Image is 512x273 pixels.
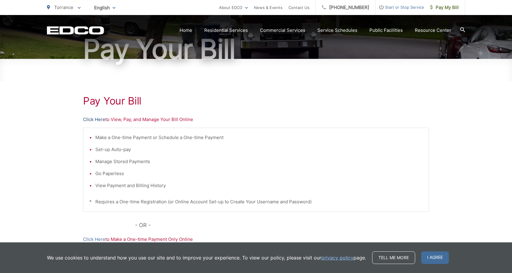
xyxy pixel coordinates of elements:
[54,5,73,10] span: Torrance
[95,170,423,177] li: Go Paperless
[95,158,423,165] li: Manage Stored Payments
[47,34,465,64] h1: Pay Your Bill
[83,236,105,243] a: Click Here
[95,134,423,141] li: Make a One-time Payment or Schedule a One-time Payment
[83,236,429,243] p: to Make a One-time Payment Only Online
[95,182,423,189] li: View Payment and Billing History
[83,116,429,123] p: to View, Pay, and Manage Your Bill Online
[372,251,415,264] a: Tell me more
[47,26,104,35] a: EDCD logo. Return to the homepage.
[317,27,357,34] a: Service Schedules
[83,116,105,123] a: Click Here
[83,95,429,107] h1: Pay Your Bill
[254,4,282,11] a: News & Events
[430,4,459,11] span: Pay My Bill
[421,251,449,264] span: I agree
[288,4,310,11] a: Contact Us
[415,27,451,34] a: Resource Center
[369,27,403,34] a: Public Facilities
[180,27,192,34] a: Home
[47,254,366,261] p: We use cookies to understand how you use our site and to improve your experience. To view our pol...
[219,4,248,11] a: About EDCO
[204,27,248,34] a: Residential Services
[90,2,120,13] span: English
[260,27,305,34] a: Commercial Services
[95,146,423,153] li: Set-up Auto-pay
[135,221,429,230] p: - OR -
[321,254,353,261] a: privacy policy
[89,198,423,205] p: * Requires a One-time Registration (or Online Account Set-up to Create Your Username and Password)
